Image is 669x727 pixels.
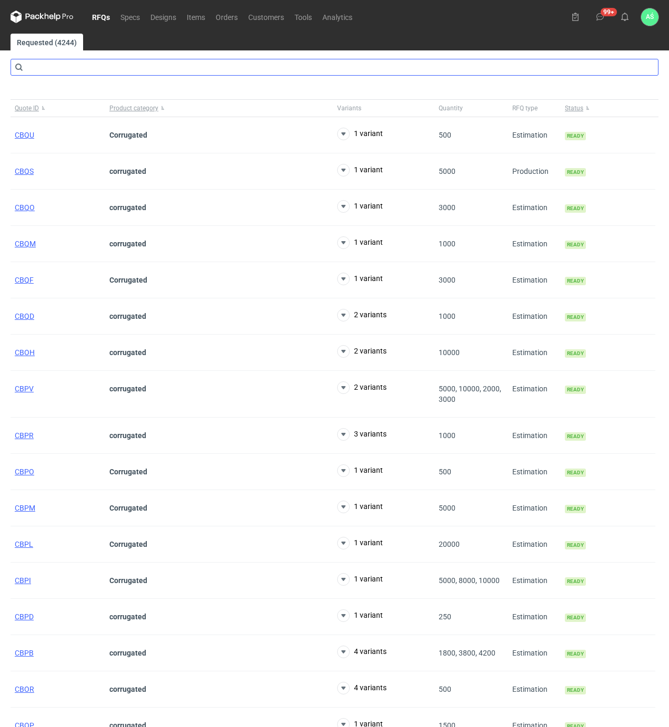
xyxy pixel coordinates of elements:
[109,240,146,248] strong: corrugated
[508,226,561,262] div: Estimation
[337,200,383,213] button: 1 variant
[15,240,36,248] a: CBQM
[109,649,146,657] strong: corrugated
[565,432,586,441] span: Ready
[565,104,583,112] span: Status
[641,8,658,26] div: Adrian Świerżewski
[109,203,146,212] strong: corrugated
[145,11,181,23] a: Designs
[87,11,115,23] a: RFQs
[109,612,146,621] strong: corrugated
[15,276,34,284] a: CBQF
[508,335,561,371] div: Estimation
[439,104,463,112] span: Quantity
[439,685,451,693] span: 500
[337,128,383,140] button: 1 variant
[337,236,383,249] button: 1 variant
[565,241,586,249] span: Ready
[508,190,561,226] div: Estimation
[565,686,586,694] span: Ready
[337,501,383,513] button: 1 variant
[565,349,586,358] span: Ready
[508,599,561,635] div: Estimation
[508,298,561,335] div: Estimation
[439,203,455,212] span: 3000
[15,167,34,175] a: CBQS
[109,431,146,440] strong: corrugated
[15,431,34,440] a: CBPR
[337,309,387,321] button: 2 variants
[641,8,658,26] figcaption: AŚ
[15,312,34,320] span: CBQD
[210,11,243,23] a: Orders
[15,104,39,112] span: Quote ID
[337,104,361,112] span: Variants
[439,276,455,284] span: 3000
[565,313,586,321] span: Ready
[565,541,586,549] span: Ready
[109,312,146,320] strong: corrugated
[15,468,34,476] a: CBPO
[439,504,455,512] span: 5000
[181,11,210,23] a: Items
[109,468,147,476] strong: Corrugated
[337,464,383,477] button: 1 variant
[337,682,387,694] button: 4 variants
[592,8,609,25] button: 99+
[289,11,317,23] a: Tools
[15,131,34,139] span: CBQU
[337,609,383,622] button: 1 variant
[508,262,561,298] div: Estimation
[508,490,561,526] div: Estimation
[109,276,147,284] strong: Corrugated
[561,100,655,117] button: Status
[337,537,383,549] button: 1 variant
[439,431,455,440] span: 1000
[15,348,35,357] a: CBOH
[109,504,147,512] strong: Corrugated
[15,612,34,621] a: CBPD
[439,385,501,403] span: 5000, 10000, 2000, 3000
[337,164,383,176] button: 1 variant
[337,428,387,441] button: 3 variants
[508,635,561,671] div: Estimation
[508,153,561,190] div: Production
[11,100,105,117] button: Quote ID
[243,11,289,23] a: Customers
[439,131,451,139] span: 500
[508,371,561,418] div: Estimation
[15,504,35,512] a: CBPM
[15,540,33,548] a: CBPL
[508,454,561,490] div: Estimation
[15,685,34,693] a: CBOR
[565,204,586,213] span: Ready
[508,117,561,153] div: Estimation
[15,649,34,657] a: CBPB
[15,203,35,212] a: CBQO
[508,563,561,599] div: Estimation
[508,526,561,563] div: Estimation
[439,468,451,476] span: 500
[109,348,146,357] strong: corrugated
[337,573,383,586] button: 1 variant
[508,671,561,708] div: Estimation
[115,11,145,23] a: Specs
[439,348,460,357] span: 10000
[565,168,586,176] span: Ready
[109,576,147,585] strong: Corrugated
[15,576,31,585] a: CBPI
[439,540,460,548] span: 20000
[565,386,586,394] span: Ready
[565,577,586,586] span: Ready
[337,345,387,358] button: 2 variants
[565,614,586,622] span: Ready
[565,132,586,140] span: Ready
[317,11,358,23] a: Analytics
